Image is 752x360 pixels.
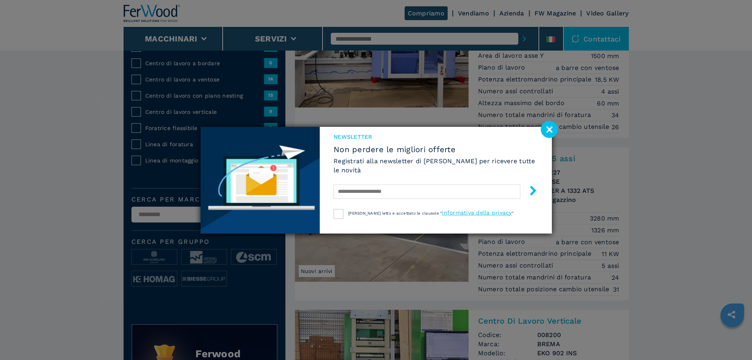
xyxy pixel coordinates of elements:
[520,183,538,201] button: submit-button
[442,209,512,216] a: informativa della privacy
[334,156,538,175] h6: Registrati alla newsletter di [PERSON_NAME] per ricevere tutte le novità
[348,211,442,215] span: [PERSON_NAME] letto e accettato le clausole "
[201,127,320,234] img: Newsletter image
[334,133,538,141] span: NEWSLETTER
[334,145,538,154] span: Non perdere le migliori offerte
[512,211,514,215] span: "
